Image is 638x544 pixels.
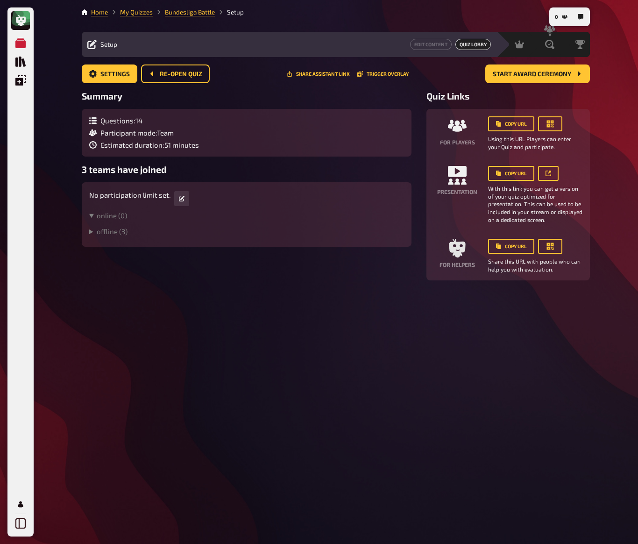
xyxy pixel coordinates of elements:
[455,39,491,50] a: Quiz Lobby
[100,141,199,149] span: Estimated duration : 51 minutes
[488,239,534,254] button: Copy URL
[440,261,475,268] h4: For helpers
[287,71,350,77] button: Share this URL with assistants who may help you with evaluating.
[11,34,30,52] a: Meine Quizze
[108,7,153,17] li: My Quizzes
[100,41,117,48] span: Setup
[91,7,108,17] li: Home
[82,164,411,175] h3: 3 teams have joined
[153,7,215,17] li: Bundesliga Battle
[555,14,558,20] span: 0
[89,211,404,220] summary: online (0)
[440,139,475,145] h4: For players
[426,91,590,101] h3: Quiz Links
[357,71,409,77] button: Trigger Overlay
[82,64,137,83] button: Settings
[120,8,153,16] a: My Quizzes
[82,91,411,101] h3: Summary
[100,129,174,137] span: Participant mode : Team
[91,8,108,16] a: Home
[551,9,571,24] button: 0
[11,495,30,514] a: Mein Konto
[89,190,170,200] p: No participation limit set.
[11,71,30,90] a: Einblendungen
[89,116,199,125] div: Questions : 14
[488,116,534,131] button: Copy URL
[488,135,582,151] small: Using this URL Players can enter your Quiz and participate.
[410,39,452,50] button: Edit Content
[11,52,30,71] a: Quiz Sammlung
[141,64,210,83] button: Re-open Quiz
[165,8,215,16] a: Bundesliga Battle
[488,185,582,224] small: With this link you can get a version of your quiz optimized for presentation. This can be used to...
[493,71,571,78] span: Start award ceremony
[89,227,404,236] summary: offline (3)
[488,166,534,181] button: Copy URL
[485,64,590,83] button: Start award ceremony
[437,188,477,195] h4: Presentation
[488,258,582,273] small: Share this URL with people who can help you with evaluation.
[100,71,130,78] span: Settings
[215,7,244,17] li: Setup
[160,71,202,78] span: Re-open Quiz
